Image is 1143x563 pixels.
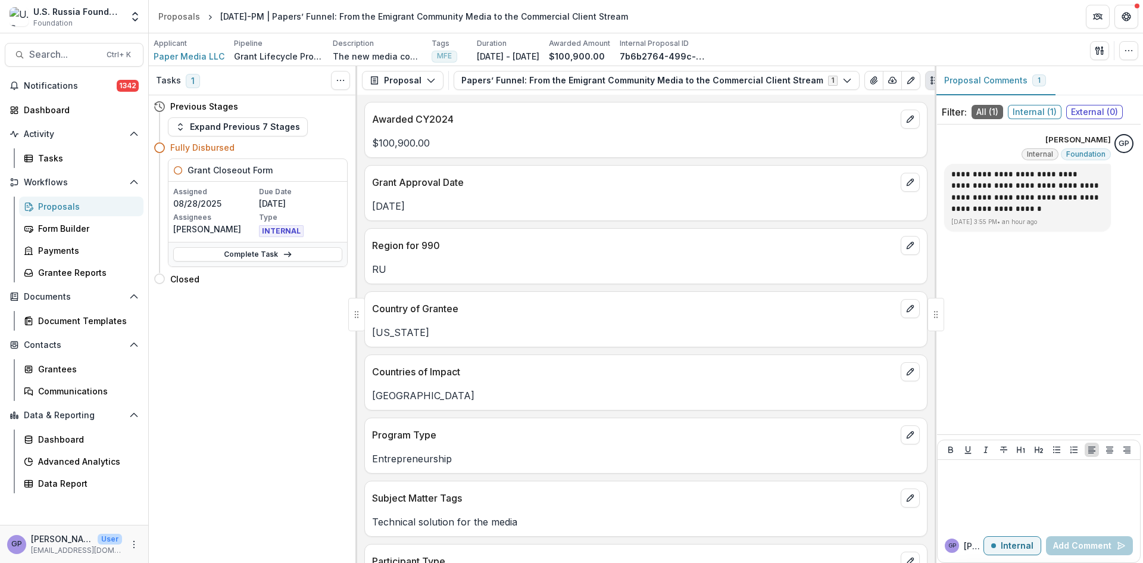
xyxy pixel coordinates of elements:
div: Dashboard [38,433,134,446]
span: All ( 1 ) [972,105,1003,119]
div: Proposals [158,10,200,23]
a: Tasks [19,148,143,168]
a: Grantee Reports [19,263,143,282]
div: [DATE]-PM | Papers’ Funnel: From the Emigrant Community Media to the Commercial Client Stream [220,10,628,23]
div: Gennady Podolny [948,543,956,549]
button: Heading 2 [1032,443,1046,457]
p: [PERSON_NAME] [31,533,93,545]
div: Document Templates [38,315,134,327]
a: Communications [19,381,143,401]
p: [GEOGRAPHIC_DATA] [372,388,920,403]
button: Open Workflows [5,173,143,192]
div: Advanced Analytics [38,455,134,468]
span: INTERNAL [259,225,304,237]
p: Type [259,212,342,223]
p: 08/28/2025 [173,197,257,210]
button: Edit as form [901,71,920,90]
span: Workflows [24,178,124,188]
p: Technical solution for the media [372,515,920,529]
button: Open entity switcher [127,5,143,29]
a: Complete Task [173,247,342,262]
p: Subject Matter Tags [372,491,896,505]
p: Internal Proposal ID [620,38,689,49]
div: Dashboard [24,104,134,116]
p: User [98,534,122,545]
div: Grantees [38,363,134,375]
div: Communications [38,385,134,397]
p: Description [333,38,374,49]
p: [DATE] [259,197,342,210]
p: Awarded CY2024 [372,112,896,126]
p: [EMAIL_ADDRESS][DOMAIN_NAME] [31,545,122,556]
a: Document Templates [19,311,143,331]
p: Program Type [372,428,896,442]
span: Foundation [33,18,73,29]
button: Papers’ Funnel: From the Emigrant Community Media to the Commercial Client Stream1 [454,71,860,90]
p: Countries of Impact [372,365,896,379]
button: More [127,537,141,552]
h4: Fully Disbursed [170,141,235,154]
div: Form Builder [38,222,134,235]
button: edit [901,489,920,508]
div: Grantee Reports [38,266,134,279]
span: Search... [29,49,99,60]
div: Payments [38,244,134,257]
button: Italicize [979,443,993,457]
p: Region for 990 [372,238,896,253]
p: $100,900.00 [372,136,920,150]
button: Open Data & Reporting [5,406,143,425]
p: [DATE] [372,199,920,213]
span: Foundation [1066,150,1105,158]
img: U.S. Russia Foundation [10,7,29,26]
span: Contacts [24,340,124,350]
p: Applicant [154,38,187,49]
span: 1 [1038,76,1041,85]
button: edit [901,173,920,192]
div: Proposals [38,200,134,213]
p: [DATE] 3:55 PM • an hour ago [951,217,1104,226]
button: Proposal Comments [935,66,1055,95]
span: MFE [437,52,452,60]
div: U.S. Russia Foundation [33,5,122,18]
p: Pipeline [234,38,263,49]
p: [US_STATE] [372,325,920,340]
div: Tasks [38,152,134,164]
a: Proposals [19,197,143,216]
p: Grant Lifecycle Process [234,50,323,63]
button: Align Left [1085,443,1099,457]
h4: Closed [170,273,199,285]
span: Notifications [24,81,117,91]
p: Filter: [942,105,967,119]
p: Tags [432,38,449,49]
p: Grant Approval Date [372,175,896,189]
p: [PERSON_NAME] P [964,540,983,552]
button: Open Activity [5,125,143,144]
span: 1342 [117,80,139,92]
button: View Attached Files [864,71,883,90]
a: Proposals [154,8,205,25]
button: Underline [961,443,975,457]
button: Align Center [1103,443,1117,457]
a: Grantees [19,359,143,379]
button: edit [901,236,920,255]
h3: Tasks [156,76,181,86]
p: [DATE] - [DATE] [477,50,539,63]
p: RU [372,262,920,276]
span: External ( 0 ) [1066,105,1123,119]
a: Paper Media LLC [154,50,224,63]
p: Entrepreneurship [372,452,920,466]
p: Assigned [173,186,257,197]
button: edit [901,110,920,129]
button: Heading 1 [1014,443,1028,457]
p: Awarded Amount [549,38,610,49]
p: [PERSON_NAME] [173,223,257,235]
button: Ordered List [1067,443,1081,457]
p: Assignees [173,212,257,223]
button: Bold [944,443,958,457]
button: Toggle View Cancelled Tasks [331,71,350,90]
button: Partners [1086,5,1110,29]
a: Dashboard [5,100,143,120]
div: Gennady Podolny [11,540,22,548]
p: Duration [477,38,507,49]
